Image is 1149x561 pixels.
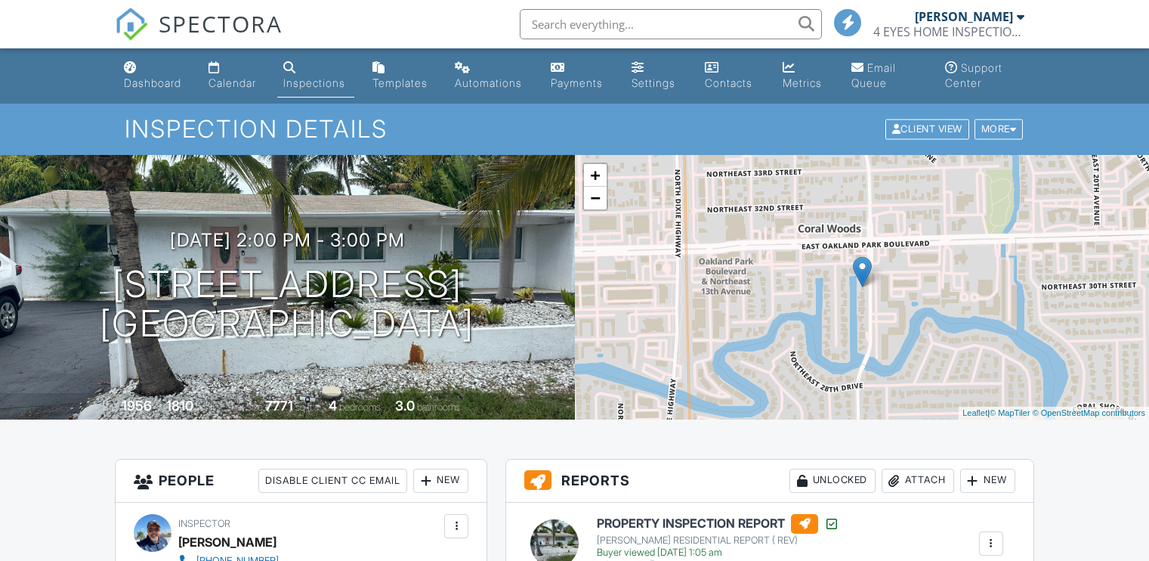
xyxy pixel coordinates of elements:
[170,230,405,250] h3: [DATE] 2:00 pm - 3:00 pm
[339,401,381,413] span: bedrooms
[545,54,614,98] a: Payments
[873,24,1024,39] div: 4 EYES HOME INSPECTIONS LLC
[597,514,839,534] h6: PROPERTY INSPECTION REPORT
[597,547,839,559] div: Buyer viewed [DATE] 1:05 am
[449,54,532,98] a: Automations (Basic)
[959,407,1149,420] div: |
[372,76,428,89] div: Templates
[783,76,822,89] div: Metrics
[125,116,1024,142] h1: Inspection Details
[329,398,337,414] div: 4
[699,54,764,98] a: Contacts
[277,54,354,98] a: Inspections
[885,119,969,140] div: Client View
[115,20,283,52] a: SPECTORA
[178,531,276,553] div: [PERSON_NAME]
[295,401,314,413] span: sq.ft.
[202,54,265,98] a: Calendar
[520,9,822,39] input: Search everything...
[258,469,407,493] div: Disable Client CC Email
[166,398,193,414] div: 1810
[1033,408,1145,417] a: © OpenStreetMap contributors
[882,469,954,493] div: Attach
[100,265,474,345] h1: [STREET_ADDRESS] [GEOGRAPHIC_DATA]
[597,535,839,547] div: [PERSON_NAME] RESIDENTIAL REPORT ( REV)
[915,9,1013,24] div: [PERSON_NAME]
[990,408,1030,417] a: © MapTiler
[625,54,687,98] a: Settings
[960,469,1015,493] div: New
[178,518,230,529] span: Inspector
[884,122,973,134] a: Client View
[413,469,468,493] div: New
[208,76,256,89] div: Calendar
[231,401,263,413] span: Lot Size
[283,76,345,89] div: Inspections
[777,54,834,98] a: Metrics
[159,8,283,39] span: SPECTORA
[265,398,293,414] div: 7771
[845,54,926,98] a: Email Queue
[789,469,876,493] div: Unlocked
[551,76,603,89] div: Payments
[124,76,181,89] div: Dashboard
[962,408,987,417] a: Leaflet
[939,54,1031,98] a: Support Center
[851,61,896,89] div: Email Queue
[632,76,675,89] div: Settings
[506,460,1033,503] h3: Reports
[417,401,460,413] span: bathrooms
[116,460,486,503] h3: People
[974,119,1024,140] div: More
[395,398,415,414] div: 3.0
[196,401,217,413] span: sq. ft.
[584,187,607,209] a: Zoom out
[945,61,1002,89] div: Support Center
[115,8,148,41] img: The Best Home Inspection Software - Spectora
[705,76,752,89] div: Contacts
[366,54,437,98] a: Templates
[122,398,152,414] div: 1956
[103,401,119,413] span: Built
[597,514,839,559] a: PROPERTY INSPECTION REPORT [PERSON_NAME] RESIDENTIAL REPORT ( REV) Buyer viewed [DATE] 1:05 am
[584,164,607,187] a: Zoom in
[118,54,190,98] a: Dashboard
[455,76,522,89] div: Automations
